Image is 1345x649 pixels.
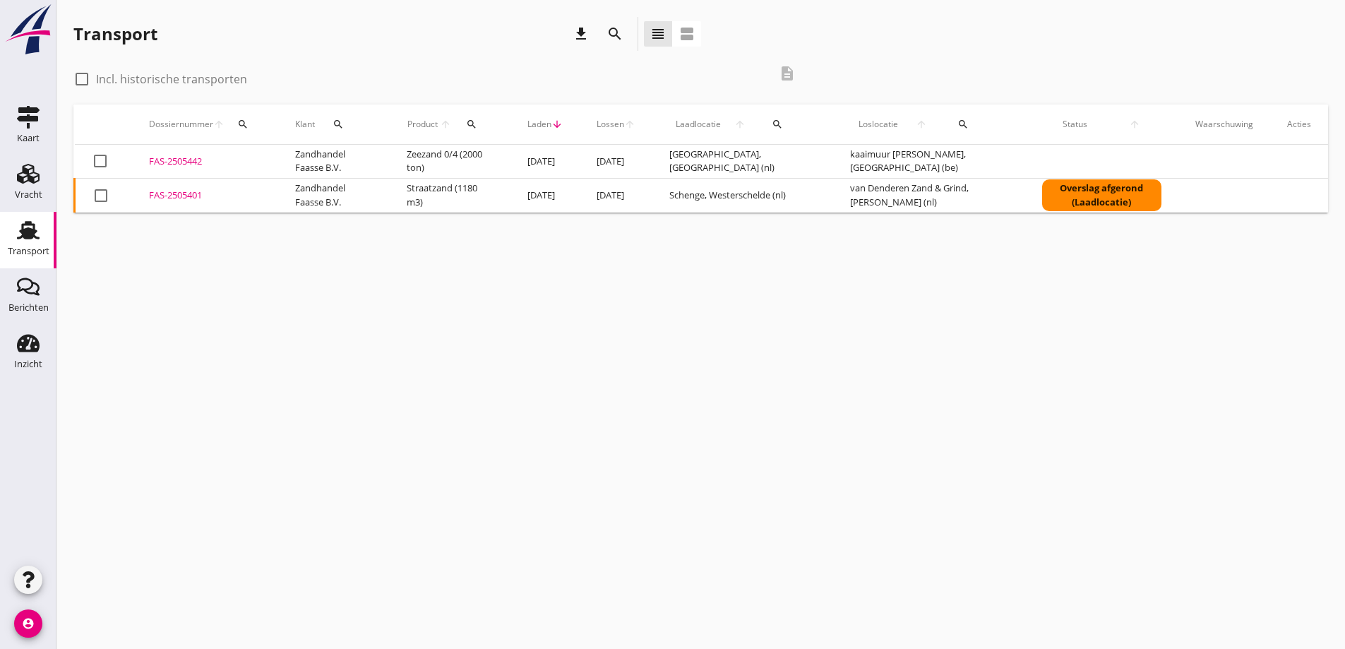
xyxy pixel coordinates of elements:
div: Klant [295,107,373,141]
label: Incl. historische transporten [96,72,247,86]
td: Straatzand (1180 m3) [390,179,510,213]
i: view_headline [650,25,666,42]
td: [GEOGRAPHIC_DATA], [GEOGRAPHIC_DATA] (nl) [652,145,833,179]
td: van Denderen Zand & Grind, [PERSON_NAME] (nl) [833,179,1025,213]
i: search [772,119,783,130]
span: Dossiernummer [149,118,213,131]
span: Laadlocatie [669,118,728,131]
i: view_agenda [679,25,695,42]
i: download [573,25,590,42]
i: arrow_upward [728,119,753,130]
div: Waarschuwing [1195,118,1253,131]
i: search [606,25,623,42]
td: Zandhandel Faasse B.V. [278,179,390,213]
span: Product [407,118,439,131]
i: arrow_upward [624,119,635,130]
div: Inzicht [14,359,42,369]
i: search [333,119,344,130]
img: logo-small.a267ee39.svg [3,4,54,56]
div: Vracht [15,190,42,199]
td: [DATE] [580,179,652,213]
i: search [957,119,969,130]
span: Laden [527,118,551,131]
i: arrow_upward [213,119,225,130]
span: Loslocatie [850,118,907,131]
div: FAS-2505442 [149,155,261,169]
div: FAS-2505401 [149,189,261,203]
td: Zandhandel Faasse B.V. [278,145,390,179]
td: [DATE] [510,145,580,179]
i: arrow_upward [439,119,453,130]
i: arrow_downward [551,119,563,130]
div: Overslag afgerond (Laadlocatie) [1042,179,1161,211]
div: Berichten [8,303,49,312]
div: Kaart [17,133,40,143]
div: Transport [73,23,157,45]
i: account_circle [14,609,42,638]
i: search [237,119,249,130]
span: Status [1042,118,1108,131]
td: [DATE] [510,179,580,213]
td: [DATE] [580,145,652,179]
div: Transport [8,246,49,256]
i: arrow_upward [1108,119,1161,130]
span: Lossen [597,118,624,131]
div: Acties [1287,118,1311,131]
td: Zeezand 0/4 (2000 ton) [390,145,510,179]
td: kaaimuur [PERSON_NAME], [GEOGRAPHIC_DATA] (be) [833,145,1025,179]
i: arrow_upward [907,119,936,130]
i: search [466,119,477,130]
td: Schenge, Westerschelde (nl) [652,179,833,213]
